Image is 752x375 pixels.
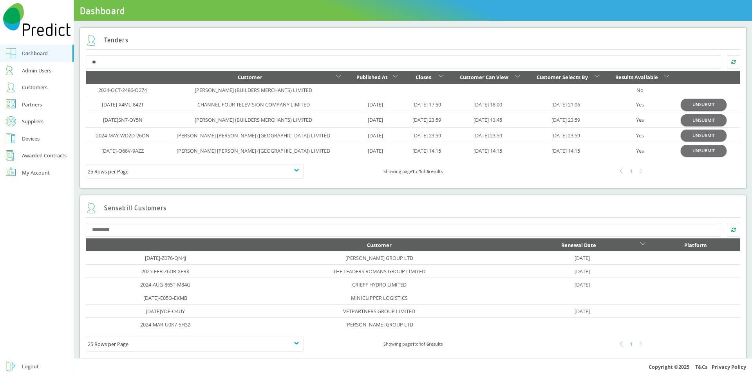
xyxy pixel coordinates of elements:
b: 1 [419,341,421,347]
a: [PERSON_NAME] [PERSON_NAME] ([GEOGRAPHIC_DATA]) LIMITED [177,132,330,139]
div: Published At [353,72,391,82]
a: CRIEFF HYDRO LIMITED [352,281,407,288]
button: UNSUBMIT [681,130,727,141]
div: Customer Selects By [532,72,593,82]
a: MINICLIPPER LOGISTICS [351,294,408,301]
a: VETPARTNERS GROUP LIMITED [343,308,415,315]
a: CHANNEL FOUR TELEVISION COMPANY LIMITED [197,101,310,108]
a: Yes [636,101,644,108]
a: [DATE]-Z076-QN4J [145,254,186,261]
div: Suppliers [22,117,43,126]
a: [DATE] 18:00 [474,101,502,108]
a: [DATE] 23:59 [412,132,441,139]
button: UNSUBMIT [681,145,727,156]
div: Dashboard [22,49,48,58]
button: UNSUBMIT [681,114,727,126]
a: [DATE] 23:59 [412,116,441,123]
button: UNSUBMIT [681,99,727,110]
div: Admin Users [22,66,51,75]
div: Awarded Contracts [22,151,67,160]
img: Predict Mobile [3,3,71,36]
a: Yes [636,116,644,123]
b: 1 [412,168,414,174]
a: [DATE] [575,281,590,288]
a: T&Cs [695,363,707,370]
a: [DATE] 14:15 [551,147,580,154]
a: [DATE]-Q68V-9AZZ [101,147,144,154]
a: 2024-AUG-865T-M84G [140,281,190,288]
div: Customer [166,72,334,82]
a: [DATE] [368,116,383,123]
h2: Sensabill Customers [86,202,167,214]
div: Logout [22,362,39,371]
a: 2024-OCT-2486-O274 [98,87,147,94]
a: [PERSON_NAME] GROUP LTD [345,254,413,261]
a: [DATE] 23:59 [551,132,580,139]
a: [PERSON_NAME] [PERSON_NAME] ([GEOGRAPHIC_DATA]) LIMITED [177,147,330,154]
b: 6 [427,341,429,347]
div: My Account [22,168,50,177]
div: Customer Can View [456,72,513,82]
a: Yes [636,132,644,139]
b: 5 [427,168,429,174]
a: No [636,87,644,94]
div: Results Available [611,72,662,82]
div: Platform [657,240,734,250]
a: [PERSON_NAME] (BUILDERS MERCHANTS) LIMITED [195,116,312,123]
a: [DATE] 13:45 [474,116,502,123]
a: 2024-MAY-WD2D-26ON [96,132,150,139]
a: Yes [636,147,644,154]
a: [DATE] 14:15 [412,147,441,154]
div: 1 [626,339,636,350]
div: 25 Rows per Page [88,339,302,349]
div: Customer [251,240,507,250]
div: Showing page to of results [304,167,522,176]
div: Closes [410,72,437,82]
b: 1 [419,168,421,174]
a: [DATE]-E05O-EKMB [143,294,187,301]
a: [DATE] [575,268,590,275]
h2: Tenders [86,35,128,46]
a: [DATE] [575,308,590,315]
a: THE LEADERS ROMANS GROUP LIMITED [333,268,425,275]
a: [PERSON_NAME] GROUP LTD [345,321,413,328]
a: 2025-FEB-Z6DR-XERK [141,268,190,275]
a: [DATE] 14:15 [474,147,502,154]
b: 1 [412,341,414,347]
a: [DATE] 23:59 [474,132,502,139]
a: [DATE]-X4ML-842T [102,101,144,108]
a: [PERSON_NAME] (BUILDERS MERCHANTS) LIMITED [195,87,312,94]
a: [DATE] [368,101,383,108]
a: 2024-MAR-U0K7-5H32 [140,321,190,328]
div: Customers [22,83,47,92]
a: [DATE]SN7-OY5N [103,116,143,123]
a: [DATE] [368,132,383,139]
a: [DATE]YOE-O4UY [146,308,185,315]
div: Showing page to of results [304,339,522,349]
a: [DATE] [368,147,383,154]
div: Renewal Date [519,240,638,250]
a: [DATE] 21:06 [551,101,580,108]
div: Devices [22,134,40,143]
a: [DATE] [575,254,590,261]
a: [DATE] 17:59 [412,101,441,108]
a: Privacy Policy [712,363,746,370]
div: Partners [22,100,42,109]
div: 25 Rows per Page [88,167,302,176]
div: 1 [626,166,636,177]
a: [DATE] 23:59 [551,116,580,123]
